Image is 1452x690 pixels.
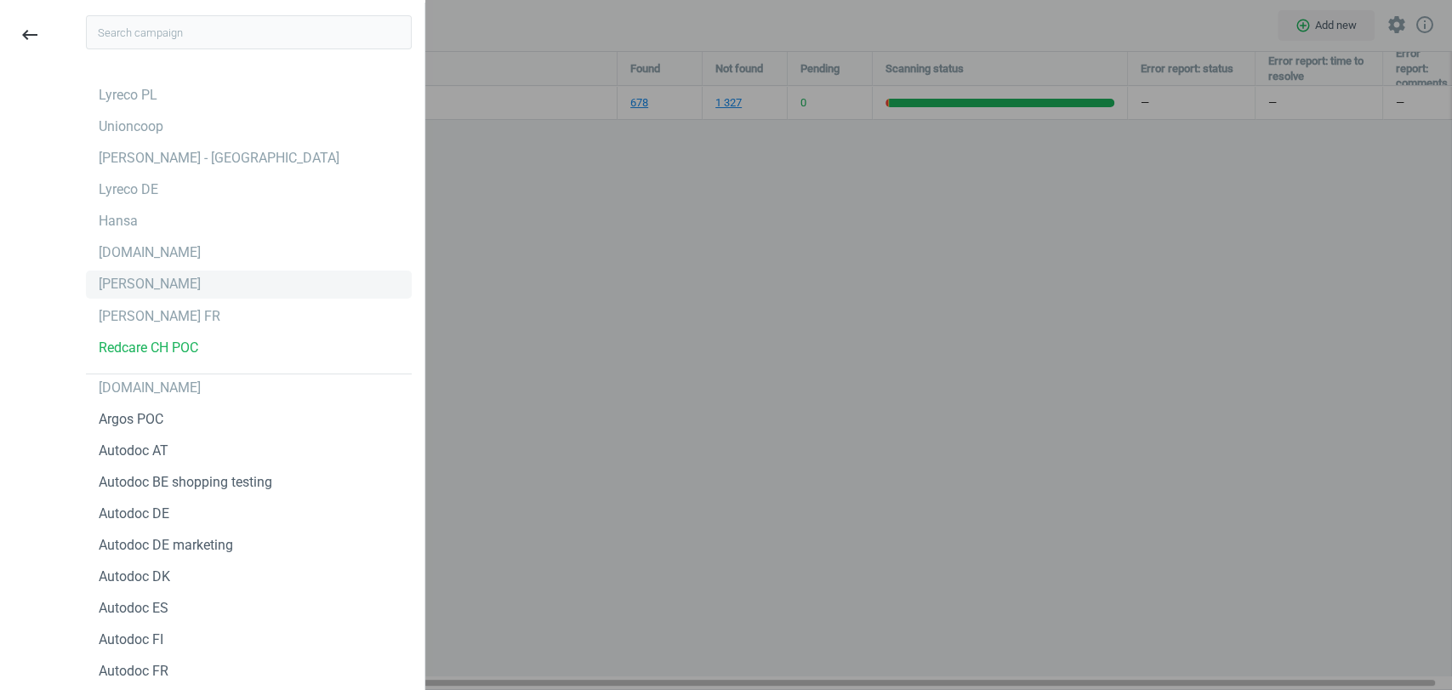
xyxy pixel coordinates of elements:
div: Lyreco PL [99,86,157,105]
div: Autodoc BE shopping testing [99,473,272,492]
button: keyboard_backspace [10,15,49,55]
div: Autodoc DE [99,505,169,523]
div: Autodoc FI [99,630,163,649]
div: [PERSON_NAME] FR [99,307,220,326]
div: Autodoc ES [99,599,168,618]
div: Argos POC [99,410,163,429]
div: Autodoc AT [99,442,168,460]
div: Autodoc FR [99,662,168,681]
i: keyboard_backspace [20,25,40,45]
div: Hansa [99,212,138,231]
input: Search campaign [86,15,412,49]
div: Unioncoop [99,117,163,136]
div: [PERSON_NAME] [99,275,201,294]
div: [PERSON_NAME] - [GEOGRAPHIC_DATA] [99,149,339,168]
div: [DOMAIN_NAME] [99,379,201,397]
div: Autodoc DE marketing [99,536,233,555]
div: Lyreco DE [99,180,158,199]
div: [DOMAIN_NAME] [99,243,201,262]
div: Redcare CH POC [99,339,198,357]
div: Autodoc DK [99,567,170,586]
